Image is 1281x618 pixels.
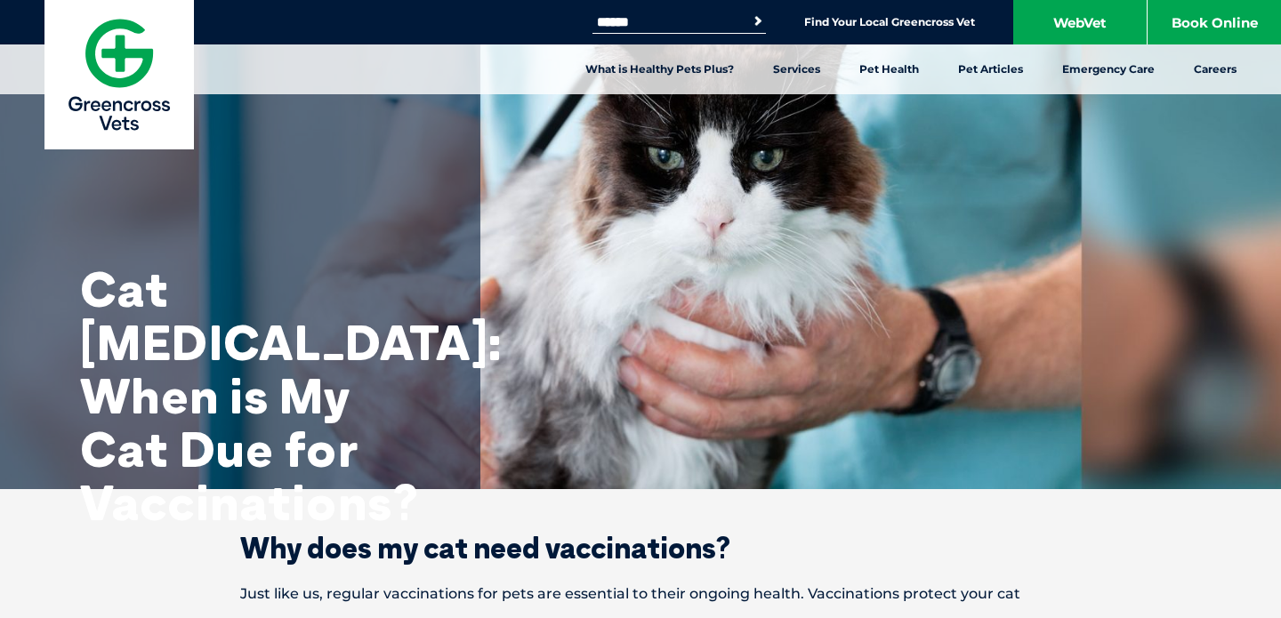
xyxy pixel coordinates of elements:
button: Search [749,12,767,30]
a: What is Healthy Pets Plus? [566,44,753,94]
h1: Cat [MEDICAL_DATA]: When is My Cat Due for Vaccinations? [80,262,436,529]
a: Services [753,44,840,94]
a: Pet Articles [939,44,1043,94]
a: Pet Health [840,44,939,94]
a: Emergency Care [1043,44,1174,94]
a: Careers [1174,44,1256,94]
a: Find Your Local Greencross Vet [804,15,975,29]
h2: Why does my cat need vaccinations? [178,534,1103,562]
